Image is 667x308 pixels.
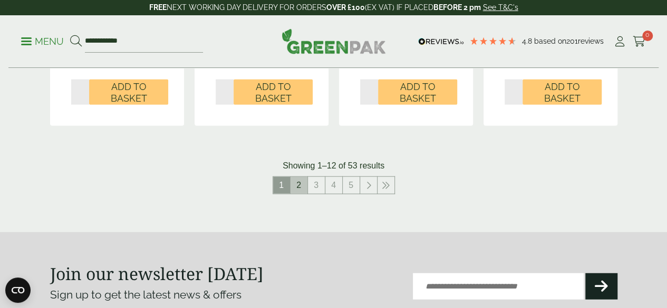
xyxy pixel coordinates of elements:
span: Add to Basket [385,81,450,104]
p: Menu [21,35,64,48]
strong: BEFORE 2 pm [433,3,481,12]
p: Showing 1–12 of 53 results [283,160,384,172]
span: 4.8 [522,37,534,45]
i: Cart [633,36,646,47]
a: 5 [343,177,360,194]
img: GreenPak Supplies [282,28,386,54]
button: Add to Basket [378,80,457,105]
a: 0 [633,34,646,49]
strong: OVER £100 [326,3,365,12]
span: 1 [273,177,290,194]
p: Sign up to get the latest news & offers [50,286,305,303]
div: 4.79 Stars [469,36,517,46]
a: 2 [291,177,307,194]
img: REVIEWS.io [418,38,464,45]
a: Menu [21,35,64,46]
a: 3 [308,177,325,194]
span: 0 [642,31,653,41]
button: Add to Basket [89,80,168,105]
span: 201 [566,37,578,45]
span: reviews [578,37,604,45]
span: Add to Basket [530,81,594,104]
button: Open CMP widget [5,277,31,303]
button: Add to Basket [234,80,313,105]
span: Add to Basket [96,81,161,104]
a: 4 [325,177,342,194]
a: See T&C's [483,3,518,12]
button: Add to Basket [523,80,602,105]
i: My Account [613,36,626,47]
strong: Join our newsletter [DATE] [50,262,264,285]
strong: FREE [149,3,167,12]
span: Add to Basket [241,81,305,104]
span: Based on [534,37,566,45]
